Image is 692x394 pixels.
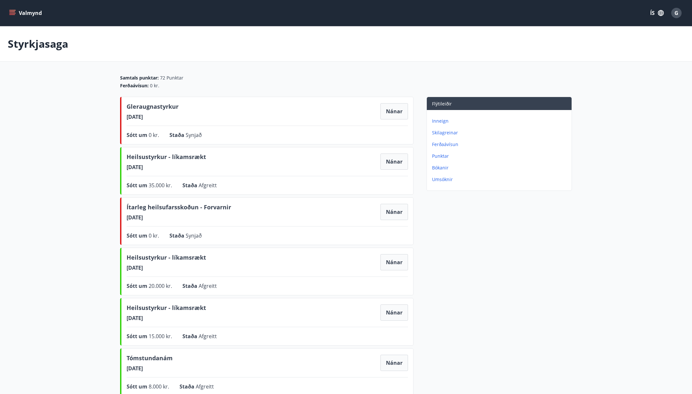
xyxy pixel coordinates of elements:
span: Synjað [186,232,202,239]
button: Nánar [380,204,408,220]
span: Sótt um [127,333,149,340]
span: Staða [182,282,199,289]
span: 72 Punktar [160,75,183,81]
span: 15.000 kr. [149,333,172,340]
span: 0 kr. [149,131,159,139]
p: Styrkjasaga [8,37,68,51]
span: 8.000 kr. [149,383,169,390]
span: Heilsustyrkur - líkamsrækt [127,253,206,264]
span: Heilsustyrkur - líkamsrækt [127,153,206,164]
span: Sótt um [127,383,149,390]
span: [DATE] [127,264,206,271]
span: 0 kr. [149,232,159,239]
button: Nánar [380,355,408,371]
p: Bókanir [432,165,569,171]
p: Inneign [432,118,569,124]
button: Nánar [380,304,408,321]
span: 20.000 kr. [149,282,172,289]
span: [DATE] [127,314,206,322]
span: Synjað [186,131,202,139]
button: Nánar [380,154,408,170]
span: Staða [182,333,199,340]
button: Nánar [380,254,408,270]
span: Staða [182,182,199,189]
span: Ferðaávísun : [120,82,149,89]
span: [DATE] [127,113,179,120]
p: Umsóknir [432,176,569,183]
span: Ítarleg heilsufarsskoðun - Forvarnir [127,203,231,214]
span: Sótt um [127,182,149,189]
span: Gleraugnastyrkur [127,102,179,113]
span: Afgreitt [199,333,217,340]
span: Staða [179,383,196,390]
span: [DATE] [127,365,173,372]
span: Afgreitt [199,282,217,289]
button: menu [8,7,44,19]
span: Heilsustyrkur - líkamsrækt [127,303,206,314]
span: Staða [169,232,186,239]
span: Staða [169,131,186,139]
span: Tómstundanám [127,354,173,365]
span: Sótt um [127,131,149,139]
button: G [669,5,684,21]
span: Samtals punktar : [120,75,159,81]
span: [DATE] [127,164,206,171]
button: Nánar [380,103,408,119]
span: 35.000 kr. [149,182,172,189]
p: Skilagreinar [432,129,569,136]
span: Sótt um [127,282,149,289]
p: Punktar [432,153,569,159]
span: 0 kr. [150,82,159,89]
span: [DATE] [127,214,231,221]
span: Flýtileiðir [432,101,452,107]
span: Sótt um [127,232,149,239]
span: G [674,9,678,17]
button: ÍS [647,7,667,19]
span: Afgreitt [199,182,217,189]
p: Ferðaávísun [432,141,569,148]
span: Afgreitt [196,383,214,390]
